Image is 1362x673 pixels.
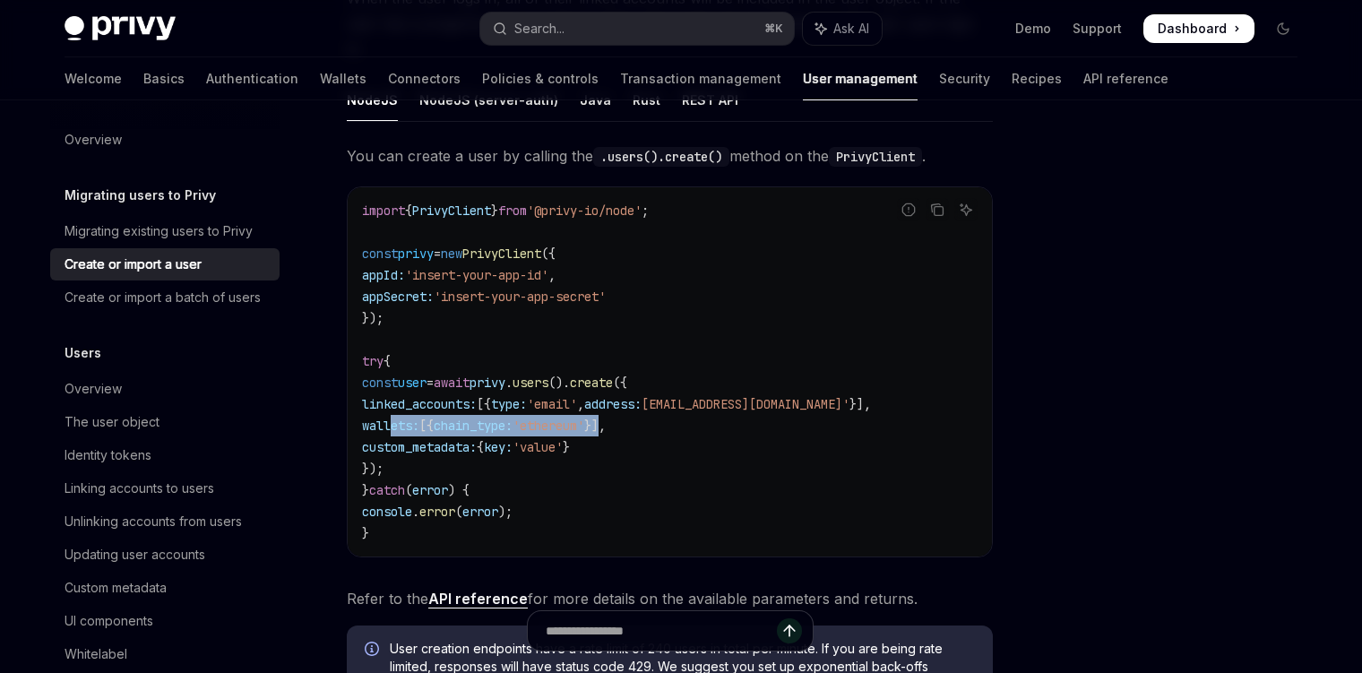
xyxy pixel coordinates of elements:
span: privy [470,375,505,391]
a: Authentication [206,57,298,100]
button: Send message [777,618,802,643]
a: API reference [1083,57,1168,100]
a: Recipes [1012,57,1062,100]
span: user [398,375,427,391]
a: Overview [50,373,280,405]
a: Policies & controls [482,57,599,100]
div: Search... [514,18,565,39]
span: from [498,203,527,219]
span: error [462,504,498,520]
a: Whitelabel [50,638,280,670]
span: { [405,203,412,219]
a: Security [939,57,990,100]
span: PrivyClient [412,203,491,219]
span: 'email' [527,396,577,412]
input: Ask a question... [546,611,777,651]
h5: Users [65,342,101,364]
span: await [434,375,470,391]
span: ; [642,203,649,219]
span: ); [498,504,513,520]
span: appSecret: [362,289,434,305]
span: 'insert-your-app-secret' [434,289,606,305]
span: 'insert-your-app-id' [405,267,548,283]
span: } [362,525,369,541]
span: }], [584,418,606,434]
div: Updating user accounts [65,544,205,565]
a: Create or import a user [50,248,280,280]
div: Unlinking accounts from users [65,511,242,532]
a: User management [803,57,918,100]
span: PrivyClient [462,246,541,262]
a: Demo [1015,20,1051,38]
a: Identity tokens [50,439,280,471]
span: [EMAIL_ADDRESS][DOMAIN_NAME]' [642,396,849,412]
span: 'value' [513,439,563,455]
a: Create or import a batch of users [50,281,280,314]
div: Linking accounts to users [65,478,214,499]
span: 'ethereum' [513,418,584,434]
div: Create or import a batch of users [65,287,261,308]
span: }); [362,461,384,477]
span: custom_metadata: [362,439,477,455]
code: .users().create() [593,147,729,167]
a: Dashboard [1143,14,1254,43]
span: ⌘ K [764,22,783,36]
span: chain_type: [434,418,513,434]
a: UI components [50,605,280,637]
span: wallets: [362,418,419,434]
span: [{ [419,418,434,434]
span: [{ [477,396,491,412]
div: Whitelabel [65,643,127,665]
span: address: [584,396,642,412]
a: The user object [50,406,280,438]
span: } [362,482,369,498]
div: Overview [65,129,122,151]
span: error [412,482,448,498]
button: Ask AI [954,198,978,221]
div: Overview [65,378,122,400]
span: { [384,353,391,369]
span: }], [849,396,871,412]
span: You can create a user by calling the method on the . [347,143,993,168]
code: PrivyClient [829,147,922,167]
button: Report incorrect code [897,198,920,221]
span: console [362,504,412,520]
span: privy [398,246,434,262]
span: }); [362,310,384,326]
span: '@privy-io/node' [527,203,642,219]
button: Toggle dark mode [1269,14,1297,43]
span: appId: [362,267,405,283]
span: const [362,246,398,262]
span: linked_accounts: [362,396,477,412]
a: Linking accounts to users [50,472,280,505]
a: Basics [143,57,185,100]
span: ) { [448,482,470,498]
a: Updating user accounts [50,539,280,571]
div: Migrating existing users to Privy [65,220,253,242]
span: type: [491,396,527,412]
div: Custom metadata [65,577,167,599]
button: Copy the contents from the code block [926,198,949,221]
span: Ask AI [833,20,869,38]
a: Unlinking accounts from users [50,505,280,538]
span: create [570,375,613,391]
a: Overview [50,124,280,156]
a: Connectors [388,57,461,100]
span: } [563,439,570,455]
div: Identity tokens [65,444,151,466]
a: Custom metadata [50,572,280,604]
span: try [362,353,384,369]
span: new [441,246,462,262]
span: { [477,439,484,455]
span: catch [369,482,405,498]
button: Open search [480,13,794,45]
span: ( [405,482,412,498]
span: = [434,246,441,262]
span: (). [548,375,570,391]
span: const [362,375,398,391]
h5: Migrating users to Privy [65,185,216,206]
span: , [577,396,584,412]
span: } [491,203,498,219]
img: dark logo [65,16,176,41]
a: Support [1073,20,1122,38]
